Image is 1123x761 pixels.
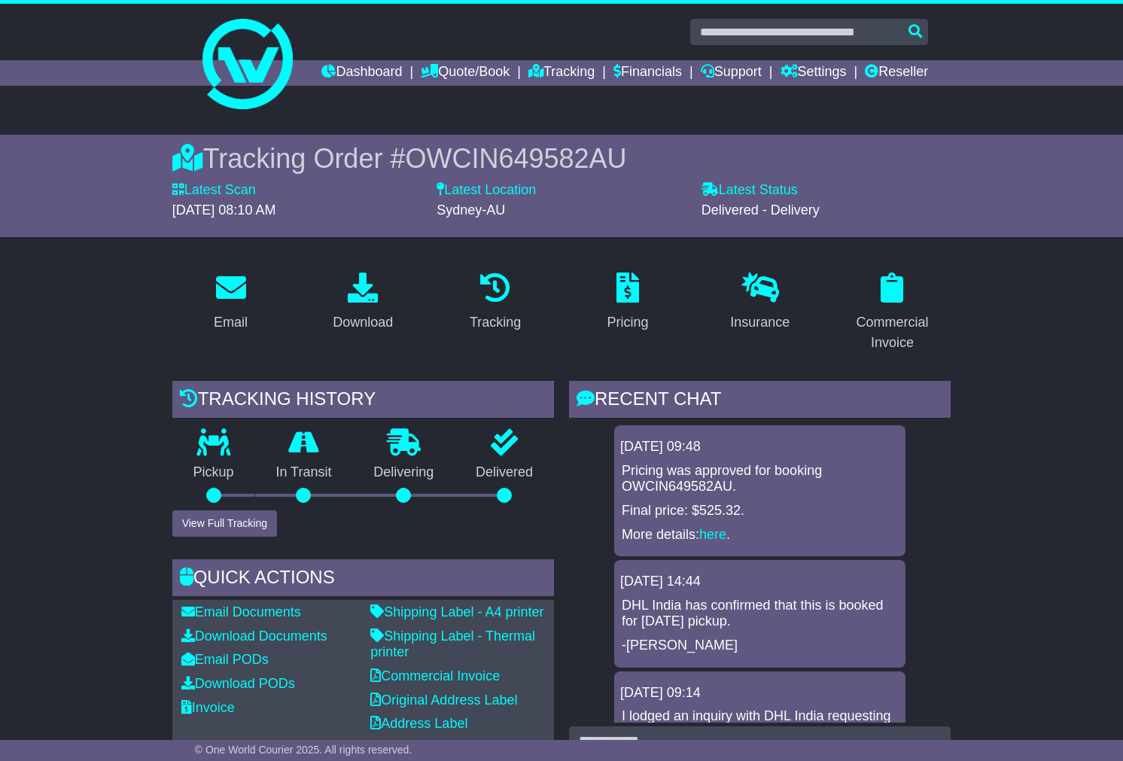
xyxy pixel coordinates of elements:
span: Sydney-AU [437,202,505,218]
div: Email [214,312,248,333]
p: More details: . [622,527,898,543]
span: OWCIN649582AU [405,143,626,174]
a: Shipping Label - Thermal printer [370,629,535,660]
div: [DATE] 09:14 [620,685,899,702]
p: DHL India has confirmed that this is booked for [DATE] pickup. [622,598,898,630]
span: © One World Courier 2025. All rights reserved. [195,744,412,756]
p: -[PERSON_NAME] [622,638,898,654]
div: Commercial Invoice [844,312,942,353]
div: Pricing [607,312,648,333]
a: Email PODs [181,652,269,667]
a: Reseller [865,60,928,86]
p: Pricing was approved for booking OWCIN649582AU. [622,463,898,495]
a: Invoice [181,700,235,715]
a: Email [204,267,257,338]
p: In Transit [255,464,353,481]
div: Quick Actions [172,559,554,600]
div: [DATE] 14:44 [620,574,899,590]
a: Tracking [460,267,531,338]
span: [DATE] 08:10 AM [172,202,276,218]
div: RECENT CHAT [569,381,951,422]
a: Email Documents [181,604,301,619]
span: Delivered - Delivery [701,202,820,218]
a: Support [701,60,762,86]
div: Tracking [470,312,521,333]
a: here [699,527,726,542]
a: Address Label [370,716,467,731]
a: Original Address Label [370,693,517,708]
div: Tracking history [172,381,554,422]
a: Commercial Invoice [834,267,951,358]
label: Latest Status [701,182,798,199]
a: Download PODs [181,676,295,691]
a: Download [323,267,403,338]
div: Download [333,312,393,333]
p: Delivering [352,464,455,481]
a: Pricing [597,267,658,338]
div: Insurance [730,312,790,333]
p: Pickup [172,464,255,481]
a: Shipping Label - A4 printer [370,604,543,619]
div: [DATE] 09:48 [620,439,899,455]
a: Dashboard [321,60,402,86]
a: Commercial Invoice [370,668,500,683]
p: Delivered [455,464,554,481]
a: Settings [781,60,847,86]
div: Tracking Order # [172,142,951,175]
p: Final price: $525.32. [622,503,898,519]
a: Tracking [528,60,595,86]
a: Financials [613,60,682,86]
label: Latest Scan [172,182,256,199]
a: Download Documents [181,629,327,644]
a: Quote/Book [421,60,510,86]
button: View Full Tracking [172,510,277,537]
label: Latest Location [437,182,536,199]
p: I lodged an inquiry with DHL India requesting to collect the freight [DATE] 23/09. [622,708,898,741]
a: Insurance [720,267,799,338]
